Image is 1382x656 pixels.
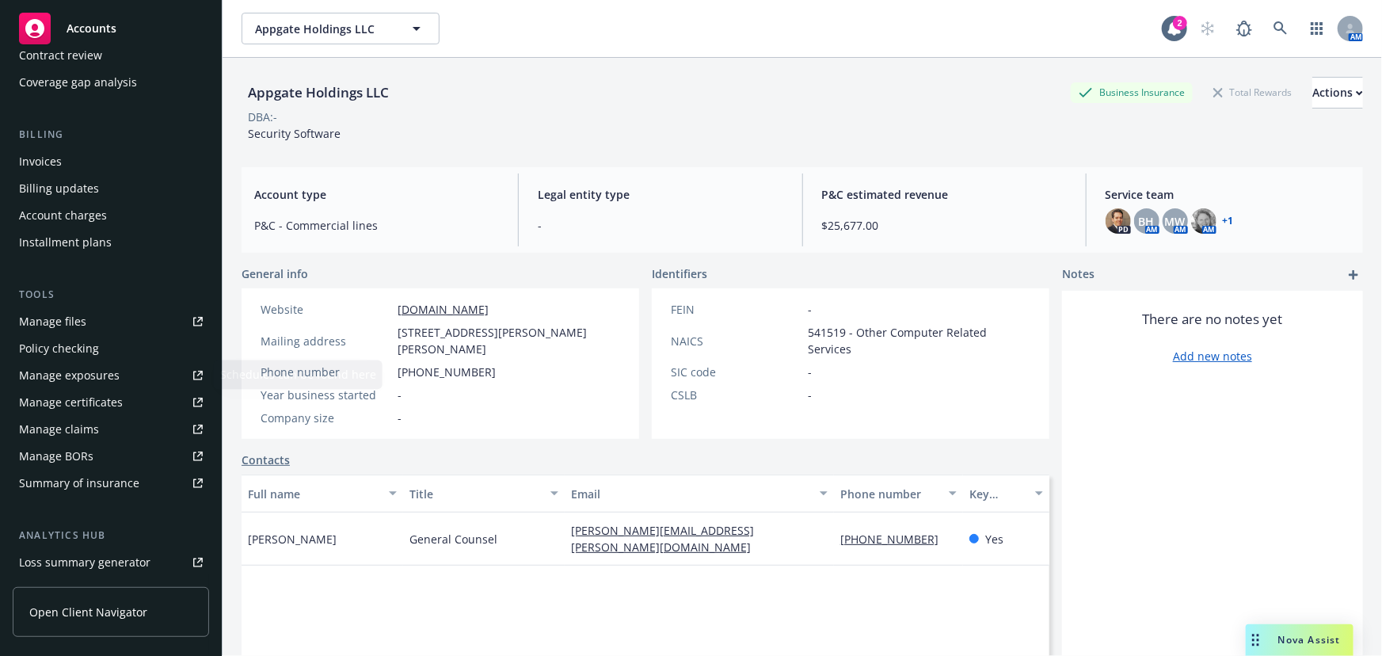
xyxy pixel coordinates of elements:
[1071,82,1193,102] div: Business Insurance
[538,186,782,203] span: Legal entity type
[652,265,707,282] span: Identifiers
[1344,265,1363,284] a: add
[19,309,86,334] div: Manage files
[571,486,810,502] div: Email
[1246,624,1266,656] div: Drag to move
[13,390,209,415] a: Manage certificates
[13,230,209,255] a: Installment plans
[19,70,137,95] div: Coverage gap analysis
[409,531,497,547] span: General Counsel
[242,265,308,282] span: General info
[398,324,620,357] span: [STREET_ADDRESS][PERSON_NAME][PERSON_NAME]
[808,301,812,318] span: -
[1278,633,1341,646] span: Nova Assist
[1106,186,1350,203] span: Service team
[19,336,99,361] div: Policy checking
[398,410,402,426] span: -
[808,387,812,403] span: -
[248,531,337,547] span: [PERSON_NAME]
[808,364,812,380] span: -
[1205,82,1300,102] div: Total Rewards
[67,22,116,35] span: Accounts
[242,82,395,103] div: Appgate Holdings LLC
[261,410,391,426] div: Company size
[398,364,496,380] span: [PHONE_NUMBER]
[29,604,147,620] span: Open Client Navigator
[13,528,209,543] div: Analytics hub
[403,475,565,513] button: Title
[261,387,391,403] div: Year business started
[1265,13,1296,44] a: Search
[19,203,107,228] div: Account charges
[13,471,209,496] a: Summary of insurance
[1143,310,1283,329] span: There are no notes yet
[13,127,209,143] div: Billing
[248,109,277,125] div: DBA: -
[1173,348,1252,364] a: Add new notes
[19,417,99,442] div: Manage claims
[13,287,209,303] div: Tools
[985,531,1003,547] span: Yes
[840,532,951,547] a: [PHONE_NUMBER]
[1139,213,1155,230] span: BH
[13,336,209,361] a: Policy checking
[242,452,290,468] a: Contacts
[834,475,963,513] button: Phone number
[261,301,391,318] div: Website
[13,176,209,201] a: Billing updates
[565,475,834,513] button: Email
[1106,208,1131,234] img: photo
[19,390,123,415] div: Manage certificates
[242,475,403,513] button: Full name
[19,230,112,255] div: Installment plans
[1312,78,1363,108] div: Actions
[13,43,209,68] a: Contract review
[254,217,499,234] span: P&C - Commercial lines
[1062,265,1095,284] span: Notes
[671,364,801,380] div: SIC code
[13,309,209,334] a: Manage files
[1228,13,1260,44] a: Report a Bug
[1301,13,1333,44] a: Switch app
[261,333,391,349] div: Mailing address
[13,70,209,95] a: Coverage gap analysis
[1165,213,1186,230] span: MW
[254,186,499,203] span: Account type
[671,387,801,403] div: CSLB
[398,302,489,317] a: [DOMAIN_NAME]
[13,6,209,51] a: Accounts
[822,186,1067,203] span: P&C estimated revenue
[19,149,62,174] div: Invoices
[969,486,1026,502] div: Key contact
[671,333,801,349] div: NAICS
[13,444,209,469] a: Manage BORs
[398,387,402,403] span: -
[963,475,1049,513] button: Key contact
[19,363,120,388] div: Manage exposures
[1192,13,1224,44] a: Start snowing
[13,550,209,575] a: Loss summary generator
[822,217,1067,234] span: $25,677.00
[1173,16,1187,30] div: 2
[1312,77,1363,109] button: Actions
[1246,624,1353,656] button: Nova Assist
[19,471,139,496] div: Summary of insurance
[538,217,782,234] span: -
[1191,208,1216,234] img: photo
[808,324,1030,357] span: 541519 - Other Computer Related Services
[19,176,99,201] div: Billing updates
[1223,216,1234,226] a: +1
[19,444,93,469] div: Manage BORs
[840,486,939,502] div: Phone number
[242,13,440,44] button: Appgate Holdings LLC
[13,149,209,174] a: Invoices
[255,21,392,37] span: Appgate Holdings LLC
[248,126,341,141] span: Security Software
[19,43,102,68] div: Contract review
[409,486,541,502] div: Title
[13,417,209,442] a: Manage claims
[19,550,150,575] div: Loss summary generator
[13,363,209,388] a: Manage exposures
[248,486,379,502] div: Full name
